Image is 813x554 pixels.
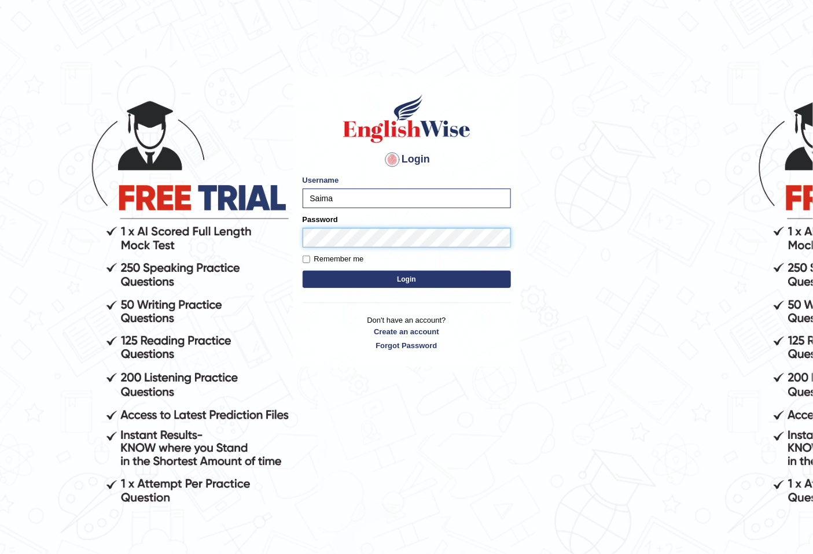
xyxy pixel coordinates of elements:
label: Password [303,214,338,225]
input: Remember me [303,256,310,263]
a: Forgot Password [303,340,511,351]
a: Create an account [303,326,511,337]
img: Logo of English Wise sign in for intelligent practice with AI [341,93,473,145]
h4: Login [303,150,511,169]
label: Remember me [303,253,364,265]
p: Don't have an account? [303,315,511,350]
label: Username [303,175,339,186]
button: Login [303,271,511,288]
